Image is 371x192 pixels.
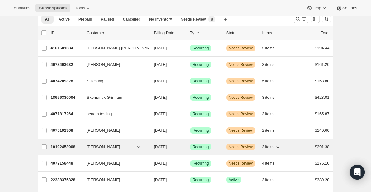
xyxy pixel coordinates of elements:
[154,95,167,100] span: [DATE]
[154,177,167,182] span: [DATE]
[229,177,239,182] span: Active
[87,30,149,36] p: Customer
[193,95,209,100] span: Recurring
[154,46,167,50] span: [DATE]
[294,15,308,23] button: Search and filter results
[51,143,330,151] div: 10192453908[PERSON_NAME][DATE]SuccessRecurringWarningNeeds Review3 items$291.38
[315,177,330,182] span: $389.20
[262,159,281,168] button: 4 items
[262,112,275,117] span: 3 items
[332,4,361,12] button: Settings
[211,17,213,22] span: 8
[315,79,330,83] span: $158.80
[154,144,167,149] span: [DATE]
[83,142,145,152] button: [PERSON_NAME]
[193,144,209,149] span: Recurring
[83,158,145,168] button: [PERSON_NAME]
[193,161,209,166] span: Recurring
[315,112,330,116] span: $165.87
[262,144,275,149] span: 3 items
[350,165,365,180] div: Open Intercom Messenger
[51,176,330,184] div: 22388375828[PERSON_NAME][DATE]SuccessRecurringSuccessActive3 items$389.20
[322,15,331,23] button: Sort the results
[190,30,221,36] div: Type
[87,94,122,101] span: Skemantix Grinham
[35,4,70,12] button: Subscriptions
[87,144,120,150] span: [PERSON_NAME]
[229,79,253,84] span: Needs Review
[78,17,92,22] span: Prepaid
[51,160,82,167] p: 4077158448
[51,111,82,117] p: 4071817264
[14,6,30,11] span: Analytics
[262,60,281,69] button: 3 items
[87,78,103,84] span: S Testing
[229,62,253,67] span: Needs Review
[262,46,275,51] span: 5 items
[83,175,145,185] button: [PERSON_NAME]
[262,176,281,184] button: 3 items
[154,128,167,133] span: [DATE]
[262,77,281,85] button: 5 items
[229,112,253,117] span: Needs Review
[229,161,253,166] span: Needs Review
[193,46,209,51] span: Recurring
[72,4,95,12] button: Tools
[315,46,330,50] span: $194.44
[51,45,82,51] p: 4161601584
[262,95,275,100] span: 3 items
[83,60,145,70] button: [PERSON_NAME]
[51,177,82,183] p: 22388375828
[262,128,275,133] span: 2 items
[154,112,167,116] span: [DATE]
[87,111,112,117] span: senam testing
[193,177,209,182] span: Recurring
[51,93,330,102] div: 18656330004Skemantix Grinham[DATE]SuccessRecurringWarningNeeds Review3 items$428.01
[51,127,82,134] p: 4075192368
[262,161,275,166] span: 4 items
[87,45,154,51] span: [PERSON_NAME] [PERSON_NAME]
[315,95,330,100] span: $428.01
[229,144,253,149] span: Needs Review
[315,128,330,133] span: $140.60
[83,76,145,86] button: S Testing
[51,44,330,53] div: 4161601584[PERSON_NAME] [PERSON_NAME][DATE]SuccessRecurringWarningNeeds Review5 items$194.44
[83,93,145,103] button: Skemantix Grinham
[229,95,253,100] span: Needs Review
[262,93,281,102] button: 3 items
[315,144,330,149] span: $291.38
[101,17,114,22] span: Paused
[154,79,167,83] span: [DATE]
[51,62,82,68] p: 4078403632
[51,126,330,135] div: 4075192368[PERSON_NAME][DATE]SuccessRecurringWarningNeeds Review2 items$140.60
[51,159,330,168] div: 4077158448[PERSON_NAME][DATE]SuccessRecurringWarningNeeds Review4 items$176.10
[51,30,330,36] div: IDCustomerBilling DateTypeStatusItemsTotal
[312,6,321,11] span: Help
[39,6,67,11] span: Subscriptions
[51,60,330,69] div: 4078403632[PERSON_NAME][DATE]SuccessRecurringWarningNeeds Review3 items$161.20
[83,109,145,119] button: senam testing
[154,62,167,67] span: [DATE]
[149,17,172,22] span: No inventory
[10,4,34,12] button: Analytics
[229,46,253,51] span: Needs Review
[87,177,120,183] span: [PERSON_NAME]
[59,17,70,22] span: Active
[262,30,294,36] div: Items
[342,6,357,11] span: Settings
[51,110,330,118] div: 4071817264senam testing[DATE]SuccessRecurringWarningNeeds Review3 items$165.87
[193,62,209,67] span: Recurring
[262,126,281,135] button: 2 items
[51,94,82,101] p: 18656330004
[226,30,257,36] p: Status
[154,161,167,166] span: [DATE]
[87,127,120,134] span: [PERSON_NAME]
[51,30,82,36] p: ID
[83,43,145,53] button: [PERSON_NAME] [PERSON_NAME]
[154,30,185,36] p: Billing Date
[315,161,330,166] span: $176.10
[87,160,120,167] span: [PERSON_NAME]
[123,17,141,22] span: Cancelled
[51,77,330,85] div: 4074209328S Testing[DATE]SuccessRecurringWarningNeeds Review5 items$158.80
[220,15,230,24] button: Create new view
